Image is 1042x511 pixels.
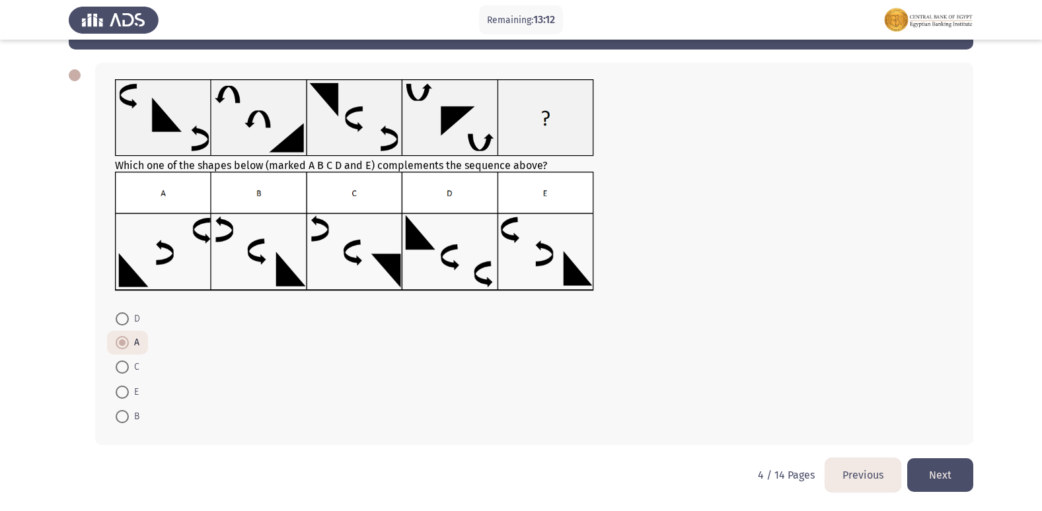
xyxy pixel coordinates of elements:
[129,335,139,351] span: A
[69,1,159,38] img: Assess Talent Management logo
[533,13,555,26] span: 13:12
[129,409,139,425] span: B
[115,79,953,294] div: Which one of the shapes below (marked A B C D and E) complements the sequence above?
[115,172,594,291] img: UkFYMDA3NUIucG5nMTYyMjAzMjM1ODExOQ==.png
[487,12,555,28] p: Remaining:
[907,458,973,492] button: load next page
[758,469,815,481] p: 4 / 14 Pages
[129,384,139,400] span: E
[115,79,594,156] img: UkFYMDA3NUEucG5nMTYyMjAzMjMyNjEwNA==.png
[883,1,973,38] img: Assessment logo of FOCUS Assessment 3 Modules EN
[129,311,140,327] span: D
[825,458,901,492] button: load previous page
[129,359,139,375] span: C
